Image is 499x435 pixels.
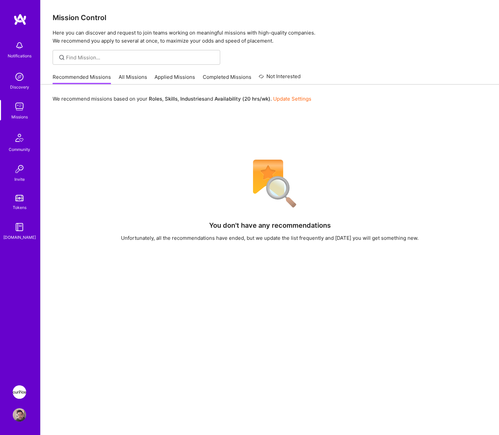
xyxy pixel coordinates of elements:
div: Discovery [10,84,29,91]
img: User Avatar [13,408,26,422]
b: Industries [180,96,204,102]
img: logo [13,13,27,25]
div: Unfortunately, all the recommendations have ended, but we update the list frequently and [DATE] y... [121,234,419,241]
img: teamwork [13,100,26,113]
a: Recommended Missions [53,73,111,85]
a: All Missions [119,73,147,85]
b: Availability (20 hrs/wk) [214,96,270,102]
p: We recommend missions based on your , , and . [53,95,311,102]
img: Invite [13,162,26,176]
div: Notifications [8,52,32,59]
img: Community [11,130,27,146]
img: discovery [13,70,26,84]
div: Invite [14,176,25,183]
h4: You don't have any recommendations [209,221,331,229]
b: Skills [165,96,178,102]
img: guide book [13,220,26,234]
div: Missions [11,113,28,120]
a: Update Settings [273,96,311,102]
img: Curinos: Transforming Data Delivery in Financial Services [13,385,26,399]
a: Curinos: Transforming Data Delivery in Financial Services [11,385,28,399]
div: Tokens [13,204,26,211]
img: bell [13,39,26,52]
a: Completed Missions [203,73,251,85]
div: [DOMAIN_NAME] [3,234,36,241]
p: Here you can discover and request to join teams working on meaningful missions with high-quality ... [53,29,487,45]
a: User Avatar [11,408,28,422]
b: Roles [149,96,162,102]
a: Not Interested [259,72,301,85]
input: Find Mission... [66,54,215,61]
a: Applied Missions [154,73,195,85]
div: Community [9,146,30,153]
i: icon SearchGrey [58,54,66,61]
h3: Mission Control [53,13,487,22]
img: No Results [241,155,298,212]
img: tokens [15,195,23,201]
